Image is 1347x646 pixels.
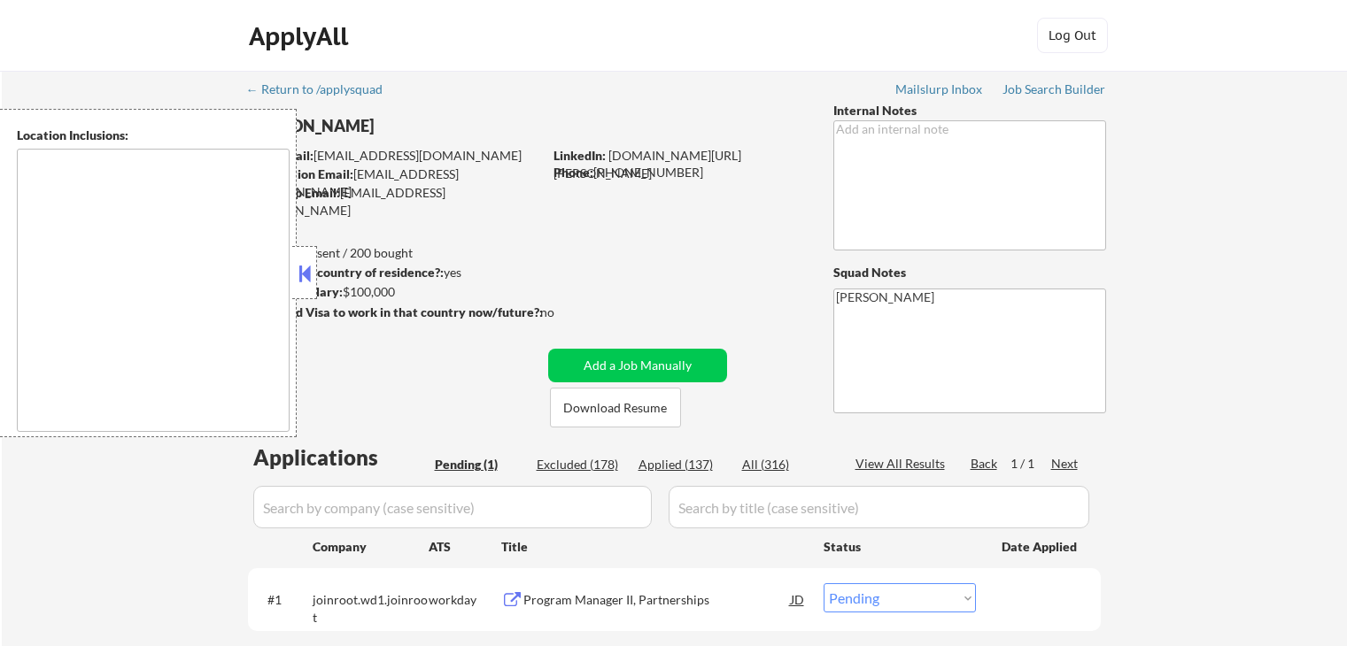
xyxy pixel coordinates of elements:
div: Excluded (178) [537,456,625,473]
button: Log Out [1037,18,1108,53]
input: Search by company (case sensitive) [253,486,652,528]
button: Add a Job Manually [548,349,727,382]
strong: Can work in country of residence?: [247,265,444,280]
div: Date Applied [1002,538,1080,556]
a: ← Return to /applysquad [246,82,399,100]
div: Back [971,455,999,473]
div: [EMAIL_ADDRESS][DOMAIN_NAME] [248,184,542,219]
strong: Phone: [554,165,593,180]
div: [PHONE_NUMBER] [554,164,804,181]
div: JD [789,583,807,615]
div: ApplyAll [249,21,353,51]
div: $100,000 [247,283,542,301]
div: ← Return to /applysquad [246,83,399,96]
div: Pending (1) [435,456,523,473]
div: no [540,304,591,321]
div: yes [247,264,537,281]
div: Program Manager II, Partnerships [523,591,791,609]
div: ATS [429,538,501,556]
strong: LinkedIn: [554,148,606,163]
div: [EMAIL_ADDRESS][DOMAIN_NAME] [249,165,542,200]
div: Applications [253,447,429,468]
div: Next [1051,455,1080,473]
div: View All Results [855,455,950,473]
a: [DOMAIN_NAME][URL][PERSON_NAME] [554,148,741,181]
div: #1 [267,591,298,609]
div: Internal Notes [833,102,1106,119]
div: Location Inclusions: [17,127,290,144]
div: All (316) [742,456,831,473]
div: workday [429,591,501,609]
button: Download Resume [550,388,681,427]
div: Job Search Builder [1003,83,1106,96]
div: Title [501,538,807,556]
div: joinroot.wd1.joinroot [313,591,429,626]
div: [EMAIL_ADDRESS][DOMAIN_NAME] [249,147,542,165]
strong: Will need Visa to work in that country now/future?: [248,304,543,319]
div: 1 / 1 [1010,455,1051,473]
div: 137 sent / 200 bought [247,244,542,262]
div: Company [313,538,429,556]
div: Squad Notes [833,264,1106,281]
div: Status [824,530,976,562]
div: Mailslurp Inbox [895,83,984,96]
div: Applied (137) [639,456,727,473]
input: Search by title (case sensitive) [669,486,1089,528]
div: [PERSON_NAME] [248,115,612,137]
a: Mailslurp Inbox [895,82,984,100]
